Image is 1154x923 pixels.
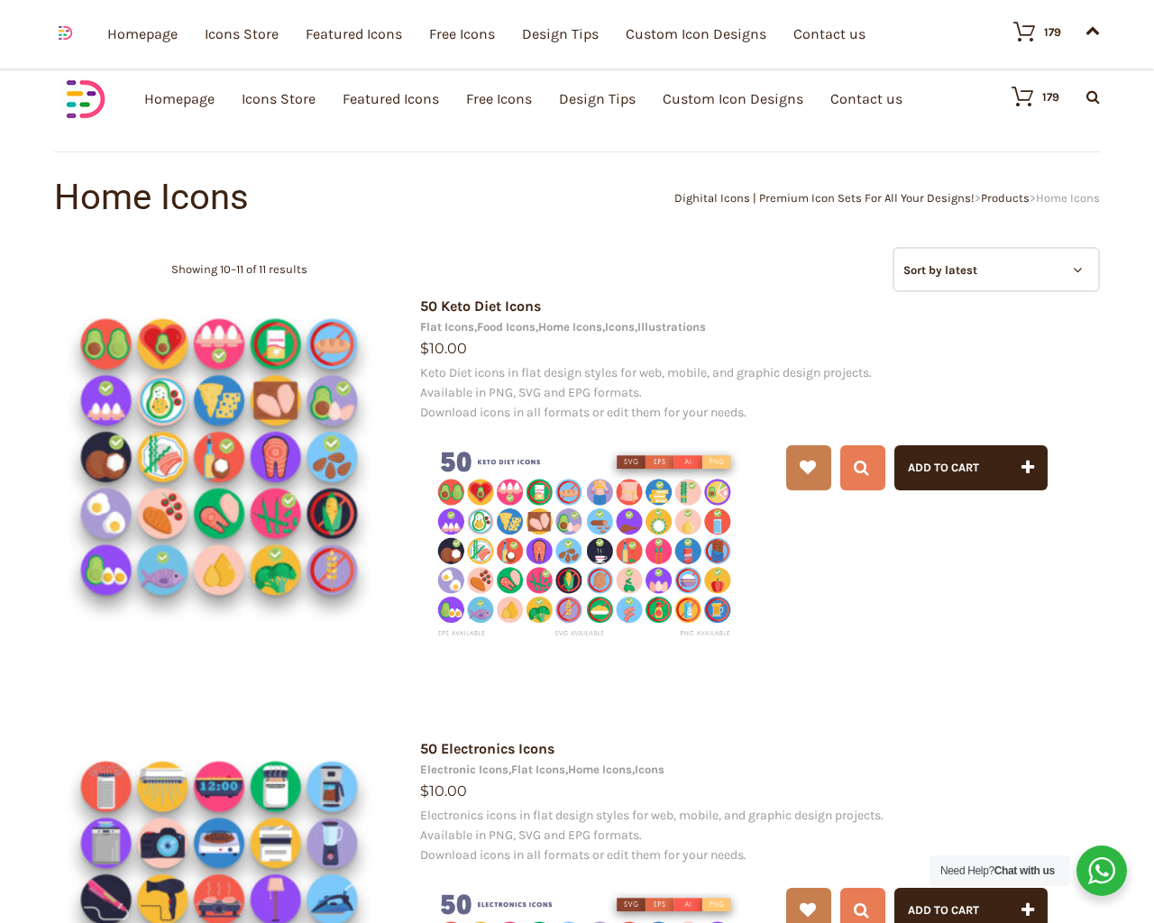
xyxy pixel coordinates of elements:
bdi: 10.00 [420,782,467,800]
a: 50 Electronics Icons [420,740,554,757]
a: Flat Icons [511,763,565,776]
span: Add to cart [908,461,979,474]
p: Showing 10–11 of 11 results [171,247,307,292]
p: Electronics icons in flat design styles for web, mobile, and graphic design projects. Available i... [54,788,1100,865]
p: Keto Diet icons in flat design styles for web, mobile, and graphic design projects. Available in ... [54,345,1100,423]
div: , , , , [54,292,1100,333]
span: $ [420,340,429,357]
a: Food Icons [477,320,536,334]
a: Electronic Icons [420,763,508,776]
a: Icons [605,320,635,334]
a: Icons [635,763,664,776]
span: Add to cart [908,903,979,917]
a: Dighital Icons | Premium Icon Sets For All Your Designs! [674,191,975,205]
a: Flat Icons [420,320,474,334]
a: Illustrations [637,320,706,334]
div: , , , [54,735,1100,775]
h1: Home Icons [54,179,577,215]
div: 179 [1042,91,1059,103]
a: Home Icons [538,320,602,334]
a: 179 [994,86,1059,107]
a: Home Icons [568,763,632,776]
span: Home Icons [1036,191,1100,205]
a: Products [981,191,1030,205]
div: 179 [1044,26,1061,38]
button: Add to cart [894,445,1048,490]
span: $ [420,782,429,800]
span: Need Help? [940,864,1055,877]
div: > > [577,192,1100,204]
a: 50 Keto Diet Icons [420,297,541,315]
strong: Chat with us [994,864,1055,877]
a: 179 [995,21,1061,42]
bdi: 10.00 [420,340,467,357]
